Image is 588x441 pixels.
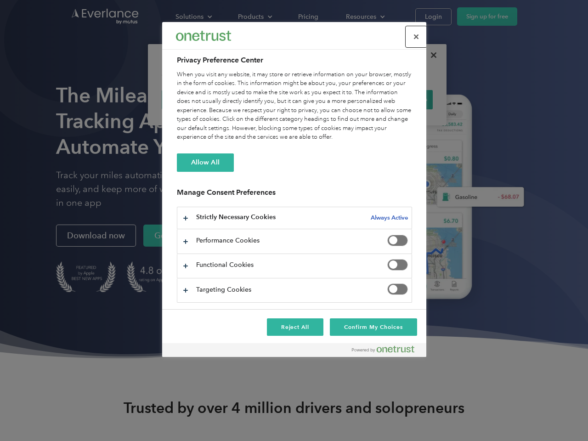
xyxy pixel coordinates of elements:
[176,27,231,45] div: Everlance
[162,22,426,357] div: Privacy Preference Center
[177,70,412,142] div: When you visit any website, it may store or retrieve information on your browser, mostly in the f...
[177,55,412,66] h2: Privacy Preference Center
[177,188,412,202] h3: Manage Consent Preferences
[176,31,231,40] img: Everlance
[162,22,426,357] div: Preference center
[352,345,422,357] a: Powered by OneTrust Opens in a new Tab
[352,345,414,353] img: Powered by OneTrust Opens in a new Tab
[177,153,234,172] button: Allow All
[406,27,426,47] button: Close
[267,318,324,336] button: Reject All
[330,318,417,336] button: Confirm My Choices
